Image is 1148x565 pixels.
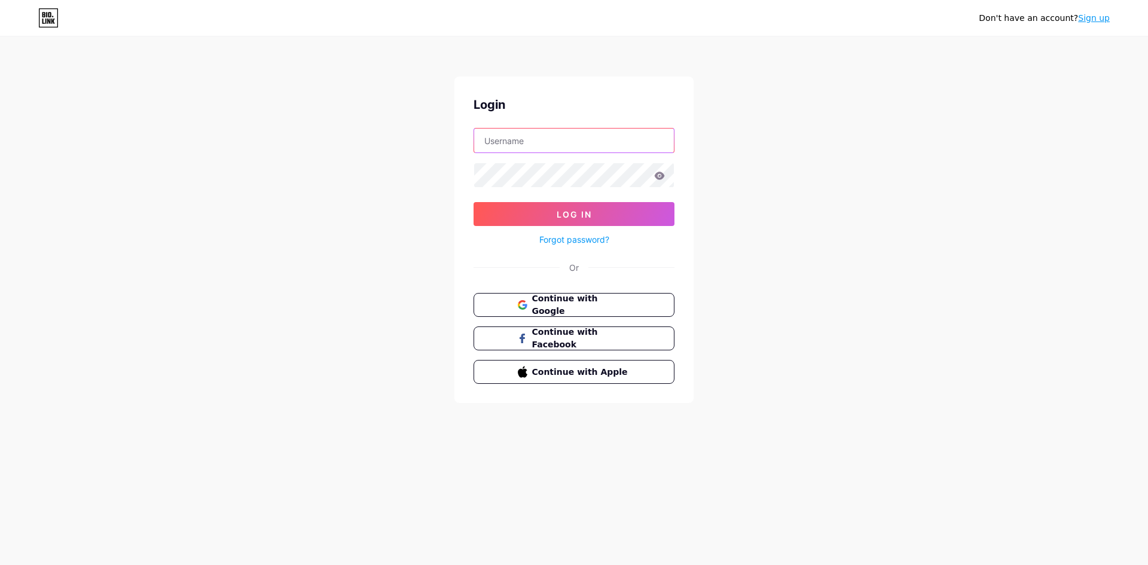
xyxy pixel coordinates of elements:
input: Username [474,129,674,152]
div: Don't have an account? [979,12,1110,25]
div: Or [569,261,579,274]
div: Login [474,96,674,114]
button: Continue with Google [474,293,674,317]
a: Sign up [1078,13,1110,23]
span: Continue with Apple [532,366,631,378]
button: Continue with Facebook [474,326,674,350]
span: Continue with Google [532,292,631,317]
button: Continue with Apple [474,360,674,384]
span: Log In [557,209,592,219]
button: Log In [474,202,674,226]
span: Continue with Facebook [532,326,631,351]
a: Forgot password? [539,233,609,246]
